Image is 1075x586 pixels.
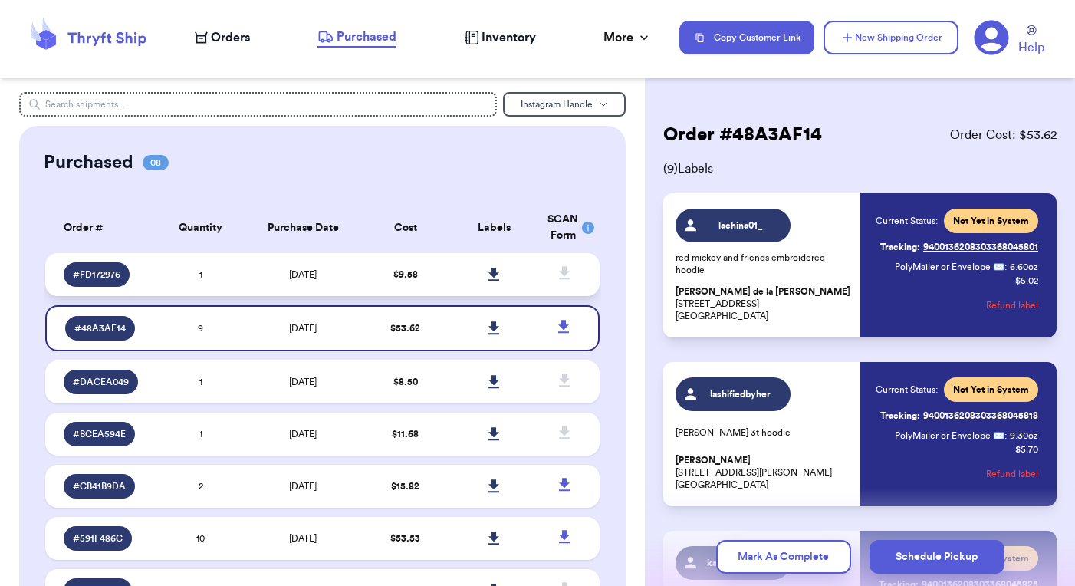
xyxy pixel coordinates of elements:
[73,376,129,388] span: # DACEA049
[676,286,850,298] span: [PERSON_NAME] de la [PERSON_NAME]
[716,540,851,574] button: Mark As Complete
[676,454,850,491] p: [STREET_ADDRESS][PERSON_NAME] [GEOGRAPHIC_DATA]
[45,202,156,253] th: Order #
[73,480,126,492] span: # CB41B9DA
[986,288,1038,322] button: Refund label
[317,28,396,48] a: Purchased
[876,384,938,396] span: Current Status:
[245,202,361,253] th: Purchase Date
[156,202,245,253] th: Quantity
[895,431,1004,440] span: PolyMailer or Envelope ✉️
[199,377,202,387] span: 1
[199,482,203,491] span: 2
[880,403,1038,428] a: Tracking:9400136208303368045818
[953,215,1029,227] span: Not Yet in System
[880,235,1038,259] a: Tracking:9400136208303368045801
[663,123,822,147] h2: Order # 48A3AF14
[195,28,250,47] a: Orders
[953,384,1029,396] span: Not Yet in System
[198,324,203,333] span: 9
[1010,430,1038,442] span: 9.30 oz
[393,377,418,387] span: $ 8.50
[289,324,317,333] span: [DATE]
[143,155,169,170] span: 08
[679,21,814,54] button: Copy Customer Link
[19,92,497,117] input: Search shipments...
[74,322,126,334] span: # 48A3AF14
[676,252,850,276] p: red mickey and friends embroidered hoodie
[393,270,418,279] span: $ 9.58
[465,28,536,47] a: Inventory
[1018,25,1044,57] a: Help
[73,428,126,440] span: # BCEA594E
[289,482,317,491] span: [DATE]
[895,262,1004,272] span: PolyMailer or Envelope ✉️
[880,241,920,253] span: Tracking:
[1010,261,1038,273] span: 6.60 oz
[870,540,1004,574] button: Schedule Pickup
[289,430,317,439] span: [DATE]
[44,150,133,175] h2: Purchased
[704,388,777,400] span: lashifiedbyher
[1018,38,1044,57] span: Help
[663,160,1057,178] span: ( 9 ) Labels
[199,430,202,439] span: 1
[289,270,317,279] span: [DATE]
[880,410,920,422] span: Tracking:
[337,28,396,46] span: Purchased
[450,202,539,253] th: Labels
[676,285,850,322] p: [STREET_ADDRESS] [GEOGRAPHIC_DATA]
[73,532,123,545] span: # 591F486C
[361,202,450,253] th: Cost
[391,482,419,491] span: $ 15.82
[392,430,419,439] span: $ 11.68
[482,28,536,47] span: Inventory
[521,100,593,109] span: Instagram Handle
[1004,430,1007,442] span: :
[196,534,205,543] span: 10
[1015,275,1038,287] p: $ 5.02
[1015,443,1038,456] p: $ 5.70
[824,21,958,54] button: New Shipping Order
[289,534,317,543] span: [DATE]
[986,457,1038,491] button: Refund label
[1004,261,1007,273] span: :
[676,455,751,466] span: [PERSON_NAME]
[199,270,202,279] span: 1
[73,268,120,281] span: # FD172976
[390,324,420,333] span: $ 53.62
[950,126,1057,144] span: Order Cost: $ 53.62
[547,212,581,244] div: SCAN Form
[211,28,250,47] span: Orders
[503,92,626,117] button: Instagram Handle
[876,215,938,227] span: Current Status:
[289,377,317,387] span: [DATE]
[704,219,777,232] span: lachina01_
[603,28,652,47] div: More
[676,426,850,439] p: [PERSON_NAME] 3t hoodie
[390,534,420,543] span: $ 53.53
